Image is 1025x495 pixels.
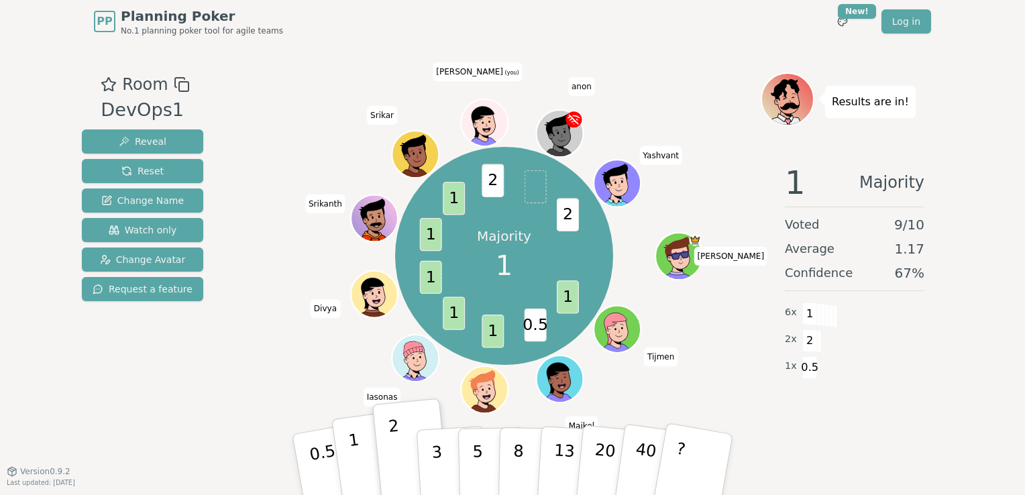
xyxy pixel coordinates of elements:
span: Change Avatar [100,253,186,266]
span: 0.5 [525,309,547,341]
button: Version0.9.2 [7,466,70,477]
span: 2 x [785,332,797,347]
span: Click to change your name [565,416,598,435]
span: Click to change your name [305,194,345,213]
span: Confidence [785,264,853,282]
span: Click to change your name [364,388,401,406]
span: Click to change your name [644,347,678,366]
span: Click to change your name [367,106,397,125]
button: Reset [82,159,203,183]
span: 1 [443,182,466,215]
span: Watch only [109,223,177,237]
button: Reveal [82,129,203,154]
span: Click to change your name [639,146,682,165]
button: Request a feature [82,277,203,301]
span: 0.5 [802,356,818,379]
span: 1 [802,302,818,325]
span: Voted [785,215,820,234]
span: 1 [443,297,466,330]
span: No.1 planning poker tool for agile teams [121,25,283,36]
span: 2 [802,329,818,352]
p: Results are in! [832,93,909,111]
span: Request a feature [93,282,193,296]
span: 1 [785,166,806,199]
span: Martin is the host [690,234,702,246]
span: Last updated: [DATE] [7,479,75,486]
div: DevOps1 [101,97,189,124]
button: Watch only [82,218,203,242]
button: Click to change your avatar [463,101,507,145]
span: Average [785,239,834,258]
button: New! [830,9,855,34]
span: 1 [557,280,579,313]
span: Change Name [101,194,184,207]
span: 1 x [785,359,797,374]
span: 1.17 [894,239,924,258]
span: (you) [503,70,519,76]
p: 2 [388,417,405,490]
span: 2 [482,164,504,197]
button: Add as favourite [101,72,117,97]
span: Version 0.9.2 [20,466,70,477]
span: Click to change your name [568,77,595,96]
button: Change Name [82,188,203,213]
div: New! [838,4,876,19]
span: Reset [121,164,164,178]
span: 2 [557,199,579,231]
p: Majority [477,227,531,245]
span: 1 [496,245,512,286]
a: Log in [881,9,931,34]
span: 9 / 10 [894,215,924,234]
span: Reveal [119,135,166,148]
span: 1 [420,218,442,251]
span: Majority [859,166,924,199]
span: 6 x [785,305,797,320]
span: Click to change your name [694,247,767,266]
span: Planning Poker [121,7,283,25]
a: PPPlanning PokerNo.1 planning poker tool for agile teams [94,7,283,36]
span: Click to change your name [311,299,340,318]
span: 1 [482,315,504,347]
span: Click to change your name [433,62,522,81]
span: Room [122,72,168,97]
span: 1 [420,261,442,294]
button: Change Avatar [82,248,203,272]
span: 67 % [895,264,924,282]
span: PP [97,13,112,30]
